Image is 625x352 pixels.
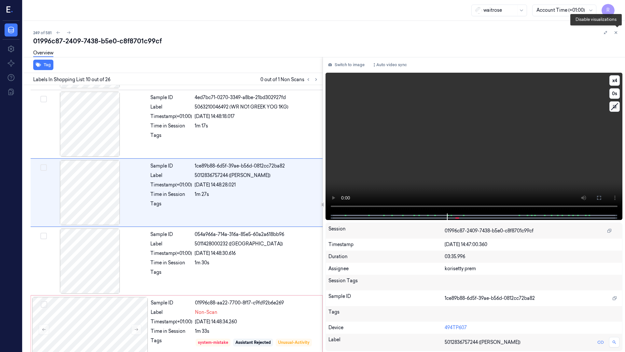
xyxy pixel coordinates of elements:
div: [DATE] 14:48:18.017 [195,113,319,120]
div: Timestamp [328,241,445,248]
div: Assignee [328,265,445,272]
div: system-mistake [198,340,228,345]
div: 4ed7bc71-0270-3349-a8be-21bd302927fd [195,94,319,101]
button: Select row [41,301,47,308]
span: 5012836757244 ([PERSON_NAME]) [445,339,521,346]
div: Label [151,309,192,316]
div: 01996c88-aa22-7700-8f17-c9fd92b6e269 [195,300,318,306]
div: [DATE] 14:48:28.021 [195,182,319,188]
a: Overview [33,50,53,57]
div: Tags [150,200,192,211]
div: Label [328,336,445,348]
div: [DATE] 14:47:00.360 [445,241,619,248]
div: 03:35.996 [445,253,619,260]
button: 0s [609,88,620,99]
div: Sample ID [150,94,192,101]
div: Tags [150,132,192,142]
div: 1m 17s [195,123,319,129]
button: R [602,4,615,17]
div: Unusual-Activity [278,340,310,345]
div: Tags [151,337,192,348]
div: Sample ID [150,231,192,238]
div: Session [328,226,445,236]
div: Sample ID [150,163,192,169]
div: Tags [150,269,192,279]
div: Time in Session [150,259,192,266]
div: Device [328,324,445,331]
button: x4 [609,75,620,86]
span: 5063210046492 (WR NO1 GREEK YOG 1KG) [195,104,288,110]
span: Labels In Shopping List: 10 out of 26 [33,76,110,83]
div: Label [150,172,192,179]
button: Select row [40,164,47,171]
button: Select row [40,96,47,102]
button: Switch to image [326,60,367,70]
span: 249 of 581 [33,30,52,36]
div: Session Tags [328,277,445,288]
button: Auto video sync [370,60,410,70]
div: Sample ID [328,293,445,303]
div: Label [150,241,192,247]
div: 1ce89b88-6d5f-39ae-b56d-0812cc72ba82 [195,163,319,169]
div: 01996c87-2409-7438-b5e0-c8f8701c99cf [33,37,620,46]
div: Time in Session [150,191,192,198]
div: 054a966a-714a-316a-85e5-60a2a618bb96 [195,231,319,238]
div: 1m 33s [195,328,318,335]
div: Sample ID [151,300,192,306]
div: Assistant Rejected [235,340,271,345]
div: [DATE] 14:48:30.616 [195,250,319,257]
div: Label [150,104,192,110]
div: 1m 27s [195,191,319,198]
span: 01996c87-2409-7438-b5e0-c8f8701c99cf [445,227,534,234]
span: 1ce89b88-6d5f-39ae-b56d-0812cc72ba82 [445,295,535,302]
button: Select row [40,233,47,239]
div: Timestamp (+01:00) [150,182,192,188]
div: 494TP607 [445,324,619,331]
div: Timestamp (+01:00) [150,250,192,257]
div: Tags [328,309,445,319]
div: Time in Session [150,123,192,129]
span: 0 out of 1 Non Scans [260,76,320,83]
span: 5012836757244 ([PERSON_NAME]) [195,172,271,179]
div: korisetty prem [445,265,619,272]
button: Tag [33,60,53,70]
div: Timestamp (+01:00) [151,318,192,325]
div: [DATE] 14:48:34.260 [195,318,318,325]
span: Non-Scan [195,309,217,316]
span: 5011428000232 ([GEOGRAPHIC_DATA]) [195,241,283,247]
div: Duration [328,253,445,260]
div: Time in Session [151,328,192,335]
div: Timestamp (+01:00) [150,113,192,120]
div: 1m 30s [195,259,319,266]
